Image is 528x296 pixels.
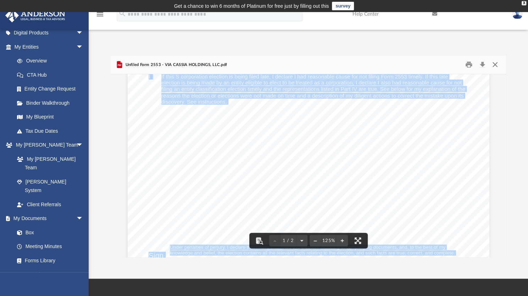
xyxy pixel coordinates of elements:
button: Close [489,59,501,70]
a: My Documentsarrow_drop_down [5,212,90,226]
i: menu [96,10,104,18]
span: Under penalties of perjury, I declare that I have examined this election, including accompanying ... [170,245,445,250]
a: My [PERSON_NAME] Team [10,152,87,175]
span: If this S corporation election is being filed late, I declare I had reasonable cause for not fili... [161,74,448,79]
div: Preview [111,56,506,258]
div: close [522,1,526,5]
a: Entity Change Request [10,82,94,96]
span: discovery. See instructions. [161,99,227,104]
button: Zoom in [337,233,348,248]
a: Meeting Minutes [10,240,90,254]
span: 1 / 2 [280,239,296,243]
a: [PERSON_NAME] System [10,175,90,197]
a: survey [332,2,354,10]
a: My Blueprint [10,110,90,124]
a: menu [96,13,104,18]
span: knowledge and belief, the election contains all the relevant facts relating to the election, and ... [170,251,455,255]
img: Anderson Advisors Platinum Portal [3,9,67,22]
button: Enter fullscreen [350,233,366,248]
button: Toggle findbar [251,233,267,248]
div: Document Viewer [111,74,506,257]
span: reasons the election or elections were not made on time and a description of my diligent actions ... [161,93,463,98]
span: arrow_drop_down [76,212,90,226]
a: CTA Hub [10,68,94,82]
span: Sign [149,252,163,259]
a: Tax Due Dates [10,124,94,138]
a: My Entitiesarrow_drop_down [5,40,94,54]
span: Unfiled Form 2553 - VIA CASSIA HOLDINGS, LLC.pdf [124,62,227,68]
a: Box [10,225,87,240]
a: Forms Library [10,253,87,268]
span: election is being made by an entity eligible to elect to be treated as a corporation, I declare I... [161,80,462,85]
a: Client Referrals [10,197,90,212]
span: arrow_drop_down [76,26,90,40]
div: File preview [111,74,506,257]
div: Current zoom level [321,239,337,243]
img: User Pic [512,9,523,19]
span: filing an entity classification election timely and the representations listed in Part IV are tru... [161,86,465,92]
a: My [PERSON_NAME] Teamarrow_drop_down [5,138,90,152]
a: Binder Walkthrough [10,96,94,110]
a: Notarize [10,268,90,282]
a: Overview [10,54,94,68]
span: I [149,74,150,79]
button: Zoom out [310,233,321,248]
span: arrow_drop_down [76,138,90,153]
div: Get a chance to win 6 months of Platinum for free just by filling out this [174,2,329,10]
button: Print [462,59,476,70]
button: Download [476,59,489,70]
i: search [118,10,126,17]
a: Digital Productsarrow_drop_down [5,26,94,40]
span: arrow_drop_down [76,40,90,54]
button: 1 / 2 [280,233,296,248]
button: Next page [296,233,307,248]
